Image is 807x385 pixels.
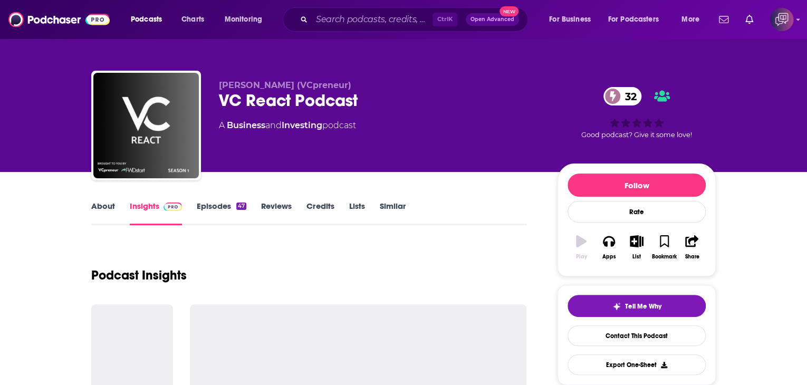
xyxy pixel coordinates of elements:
[8,9,110,30] img: Podchaser - Follow, Share and Rate Podcasts
[770,8,793,31] button: Show profile menu
[612,302,621,311] img: tell me why sparkle
[227,120,265,130] a: Business
[236,203,246,210] div: 47
[678,228,706,266] button: Share
[652,254,677,260] div: Bookmark
[568,174,706,197] button: Follow
[265,120,282,130] span: and
[91,201,115,225] a: About
[466,13,519,26] button: Open AdvancedNew
[312,11,433,28] input: Search podcasts, credits, & more...
[674,11,713,28] button: open menu
[123,11,176,28] button: open menu
[542,11,604,28] button: open menu
[602,254,616,260] div: Apps
[549,12,591,27] span: For Business
[595,228,622,266] button: Apps
[306,201,334,225] a: Credits
[632,254,641,260] div: List
[91,267,187,283] h1: Podcast Insights
[603,87,641,105] a: 32
[568,325,706,346] a: Contact This Podcast
[650,228,678,266] button: Bookmark
[741,11,757,28] a: Show notifications dropdown
[685,254,699,260] div: Share
[130,201,182,225] a: InsightsPodchaser Pro
[219,119,356,132] div: A podcast
[581,131,692,139] span: Good podcast? Give it some love!
[625,302,661,311] span: Tell Me Why
[623,228,650,266] button: List
[197,201,246,225] a: Episodes47
[93,73,199,178] img: VC React Podcast
[568,354,706,375] button: Export One-Sheet
[349,201,364,225] a: Lists
[568,201,706,223] div: Rate
[770,8,793,31] span: Logged in as corioliscompany
[568,295,706,317] button: tell me why sparkleTell Me Why
[225,12,262,27] span: Monitoring
[715,11,733,28] a: Show notifications dropdown
[261,201,292,225] a: Reviews
[568,228,595,266] button: Play
[470,17,514,22] span: Open Advanced
[499,6,518,16] span: New
[576,254,587,260] div: Play
[181,12,204,27] span: Charts
[164,203,182,211] img: Podchaser Pro
[433,13,457,26] span: Ctrl K
[601,11,674,28] button: open menu
[770,8,793,31] img: User Profile
[379,201,405,225] a: Similar
[558,80,716,146] div: 32Good podcast? Give it some love!
[131,12,162,27] span: Podcasts
[217,11,276,28] button: open menu
[219,80,351,90] span: [PERSON_NAME] (VCpreneur)
[175,11,210,28] a: Charts
[614,87,641,105] span: 32
[681,12,699,27] span: More
[608,12,659,27] span: For Podcasters
[282,120,322,130] a: Investing
[293,7,538,32] div: Search podcasts, credits, & more...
